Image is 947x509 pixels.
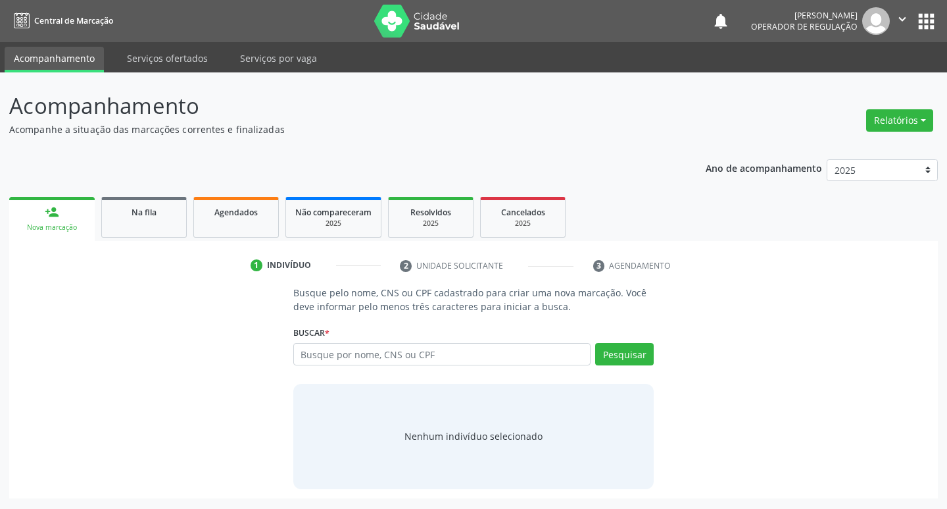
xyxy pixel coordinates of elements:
[890,7,915,35] button: 
[895,12,910,26] i: 
[214,207,258,218] span: Agendados
[501,207,545,218] span: Cancelados
[706,159,822,176] p: Ano de acompanhamento
[231,47,326,70] a: Serviços por vaga
[118,47,217,70] a: Serviços ofertados
[9,10,113,32] a: Central de Marcação
[490,219,556,228] div: 2025
[293,343,591,365] input: Busque por nome, CNS ou CPF
[751,21,858,32] span: Operador de regulação
[18,223,85,232] div: Nova marcação
[410,207,451,218] span: Resolvidos
[398,219,464,228] div: 2025
[712,12,730,30] button: notifications
[267,259,311,271] div: Indivíduo
[404,429,543,443] div: Nenhum indivíduo selecionado
[251,259,262,271] div: 1
[5,47,104,72] a: Acompanhamento
[295,219,372,228] div: 2025
[915,10,938,33] button: apps
[295,207,372,218] span: Não compareceram
[866,109,933,132] button: Relatórios
[862,7,890,35] img: img
[751,10,858,21] div: [PERSON_NAME]
[293,323,329,343] label: Buscar
[132,207,157,218] span: Na fila
[9,90,659,122] p: Acompanhamento
[34,15,113,26] span: Central de Marcação
[293,286,654,313] p: Busque pelo nome, CNS ou CPF cadastrado para criar uma nova marcação. Você deve informar pelo men...
[45,205,59,219] div: person_add
[595,343,654,365] button: Pesquisar
[9,122,659,136] p: Acompanhe a situação das marcações correntes e finalizadas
